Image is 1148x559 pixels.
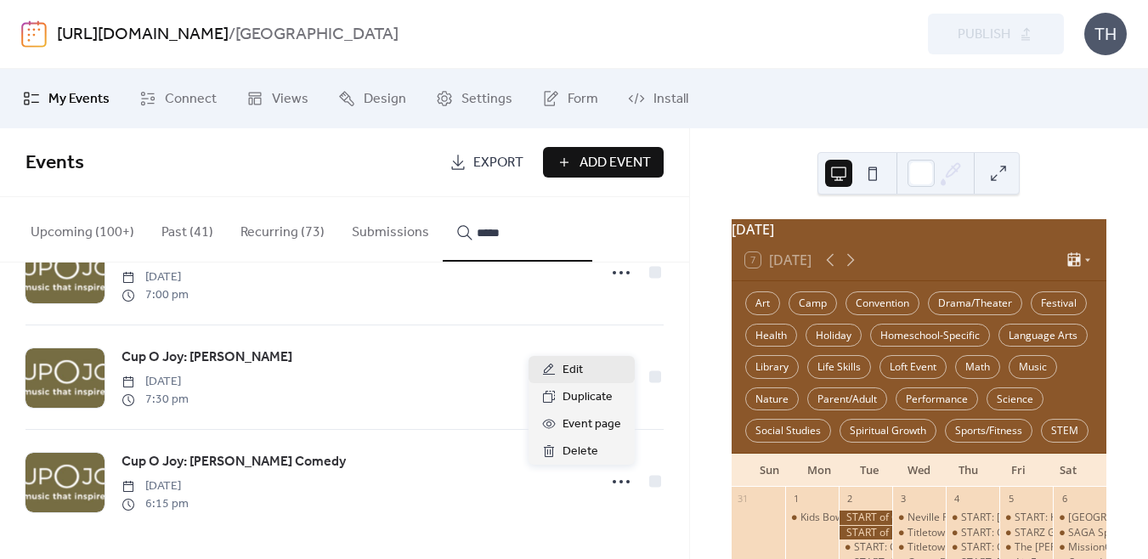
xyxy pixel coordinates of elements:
span: Events [25,144,84,182]
div: 3 [897,492,910,505]
div: Neville Public Museum: Explorer Wednesday [892,511,946,525]
span: Settings [461,89,512,110]
div: Art [745,291,780,315]
div: Social Studies [745,419,831,443]
div: START of Green Bay YMCA Classes: SEPTEMBER Session [839,511,892,525]
div: 6 [1058,492,1071,505]
a: [URL][DOMAIN_NAME] [57,19,229,51]
div: START: Hands on Deck - SLOYD [999,511,1053,525]
div: Sports/Fitness [945,419,1032,443]
div: START: Green Bay YMCA Homeschool LEGO Engineering Lab [946,511,999,525]
a: Form [529,76,611,121]
div: Camp [789,291,837,315]
div: Math [955,355,1000,379]
a: Settings [423,76,525,121]
span: [DATE] [122,268,189,286]
span: 7:00 pm [122,286,189,304]
div: 5 [1004,492,1017,505]
div: Titletown: Poetry Art [908,540,1004,555]
div: The Weidner: EcoRhythms [999,540,1053,555]
div: Kids Bowl Free: Buzz Social [785,511,839,525]
div: Tue [845,454,894,488]
div: Holiday [806,324,862,347]
span: Duplicate [563,387,613,408]
div: Titletown: Kids Art [892,526,946,540]
div: START: Green Bay YMCA Daytime Swim Lessons (Levels 1-3) [946,526,999,540]
span: 6:15 pm [122,495,189,513]
span: Cup O Joy: [PERSON_NAME] Comedy [122,452,346,472]
span: Edit [563,360,583,381]
span: Connect [165,89,217,110]
b: / [229,19,235,51]
div: Wed [894,454,943,488]
div: Health [745,324,797,347]
a: My Events [10,76,122,121]
button: Add Event [543,147,664,178]
button: Upcoming (100+) [17,197,148,260]
span: Add Event [580,153,651,173]
div: 31 [737,492,749,505]
div: Thu [944,454,993,488]
button: Recurring (73) [227,197,338,260]
div: [DATE] [732,219,1106,240]
span: Delete [563,442,598,462]
div: Bridge Point Church: Family Fun Fest [1053,511,1106,525]
div: Language Arts [998,324,1088,347]
span: [DATE] [122,373,189,391]
img: logo [21,20,47,48]
div: Mon [795,454,844,488]
div: Drama/Theater [928,291,1022,315]
div: Titletown: Poetry Art [892,540,946,555]
div: 4 [951,492,964,505]
div: STEM [1041,419,1089,443]
b: [GEOGRAPHIC_DATA] [235,19,399,51]
a: Cup O Joy: [PERSON_NAME] [122,347,292,369]
div: Sat [1043,454,1093,488]
span: [DATE] [122,477,189,495]
div: START of KROC Center Classes [839,526,892,540]
span: Install [653,89,688,110]
div: Neville Public Museum: Explorer [DATE] [908,511,1095,525]
div: Festival [1031,291,1087,315]
div: Parent/Adult [807,387,887,411]
div: Performance [896,387,978,411]
a: Design [325,76,419,121]
span: Event page [563,415,621,435]
div: Homeschool-Specific [870,324,990,347]
div: Kids Bowl Free: Buzz Social [800,511,928,525]
div: MissionGuides Service Project [1053,540,1106,555]
span: 7:30 pm [122,391,189,409]
span: Views [272,89,308,110]
div: Sun [745,454,795,488]
div: START: Green Bay YMCA Daytime Swim Lessons (Levels 1-3) [946,540,999,555]
div: Spiritual Growth [840,419,936,443]
span: Design [364,89,406,110]
div: Titletown: Kids Art [908,526,992,540]
span: Form [568,89,598,110]
span: Cup O Joy: [PERSON_NAME] [122,347,292,368]
div: Library [745,355,799,379]
div: TH [1084,13,1127,55]
div: Loft Event [879,355,947,379]
a: Connect [127,76,229,121]
a: Views [234,76,321,121]
div: 2 [844,492,857,505]
div: Science [987,387,1043,411]
div: Music [1009,355,1057,379]
div: Convention [845,291,919,315]
div: 1 [790,492,803,505]
div: START: Green Bay YMCA Daytime Swim Lessons (Levels 1-3) [839,540,892,555]
div: START: Green Bay YMCA Daytime Swim Lessons (Levels 1-3) [854,540,1140,555]
button: Past (41) [148,197,227,260]
div: Fri [993,454,1043,488]
button: Submissions [338,197,443,260]
div: Nature [745,387,799,411]
div: STARZ Gymnastics: Open Gym [999,526,1053,540]
div: SAGA Sports: Open Gym [1053,526,1106,540]
a: Install [615,76,701,121]
div: Life Skills [807,355,871,379]
span: My Events [48,89,110,110]
a: Cup O Joy: [PERSON_NAME] Comedy [122,451,346,473]
a: Export [437,147,536,178]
